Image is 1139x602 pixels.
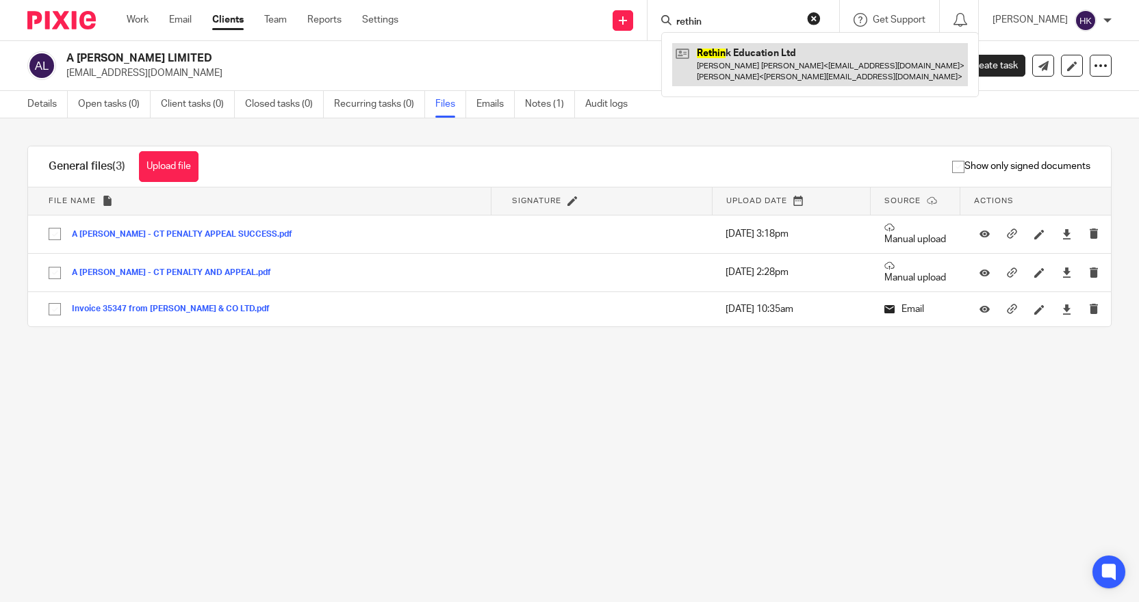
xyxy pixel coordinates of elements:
img: svg%3E [27,51,56,80]
span: Upload date [726,197,787,205]
span: File name [49,197,96,205]
a: Closed tasks (0) [245,91,324,118]
p: [DATE] 10:35am [726,302,857,316]
a: Work [127,13,149,27]
h2: A [PERSON_NAME] LIMITED [66,51,754,66]
p: [DATE] 2:28pm [726,265,857,279]
input: Search [675,16,798,29]
a: Email [169,13,192,27]
a: Download [1062,227,1072,241]
p: [DATE] 3:18pm [726,227,857,241]
button: Clear [807,12,821,25]
span: Signature [512,197,561,205]
h1: General files [49,159,125,174]
span: (3) [112,161,125,172]
p: Email [884,302,947,316]
a: Download [1062,302,1072,316]
input: Select [42,260,68,286]
a: Details [27,91,68,118]
p: [PERSON_NAME] [993,13,1068,27]
a: Client tasks (0) [161,91,235,118]
button: Upload file [139,151,199,182]
input: Select [42,221,68,247]
img: svg%3E [1075,10,1097,31]
p: [EMAIL_ADDRESS][DOMAIN_NAME] [66,66,925,80]
a: Reports [307,13,342,27]
a: Emails [476,91,515,118]
a: Download [1062,265,1072,279]
a: Create task [946,55,1025,77]
p: Manual upload [884,261,947,285]
span: Show only signed documents [952,159,1090,173]
a: Settings [362,13,398,27]
a: Team [264,13,287,27]
span: Source [884,197,921,205]
span: Get Support [873,15,925,25]
span: Actions [974,197,1014,205]
a: Recurring tasks (0) [334,91,425,118]
a: Clients [212,13,244,27]
button: A [PERSON_NAME] - CT PENALTY AND APPEAL.pdf [72,268,281,278]
a: Audit logs [585,91,638,118]
p: Manual upload [884,222,947,246]
a: Notes (1) [525,91,575,118]
button: A [PERSON_NAME] - CT PENALTY APPEAL SUCCESS.pdf [72,230,303,239]
a: Files [435,91,466,118]
img: Pixie [27,11,96,29]
input: Select [42,296,68,322]
button: Invoice 35347 from [PERSON_NAME] & CO LTD.pdf [72,304,280,314]
a: Open tasks (0) [78,91,151,118]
